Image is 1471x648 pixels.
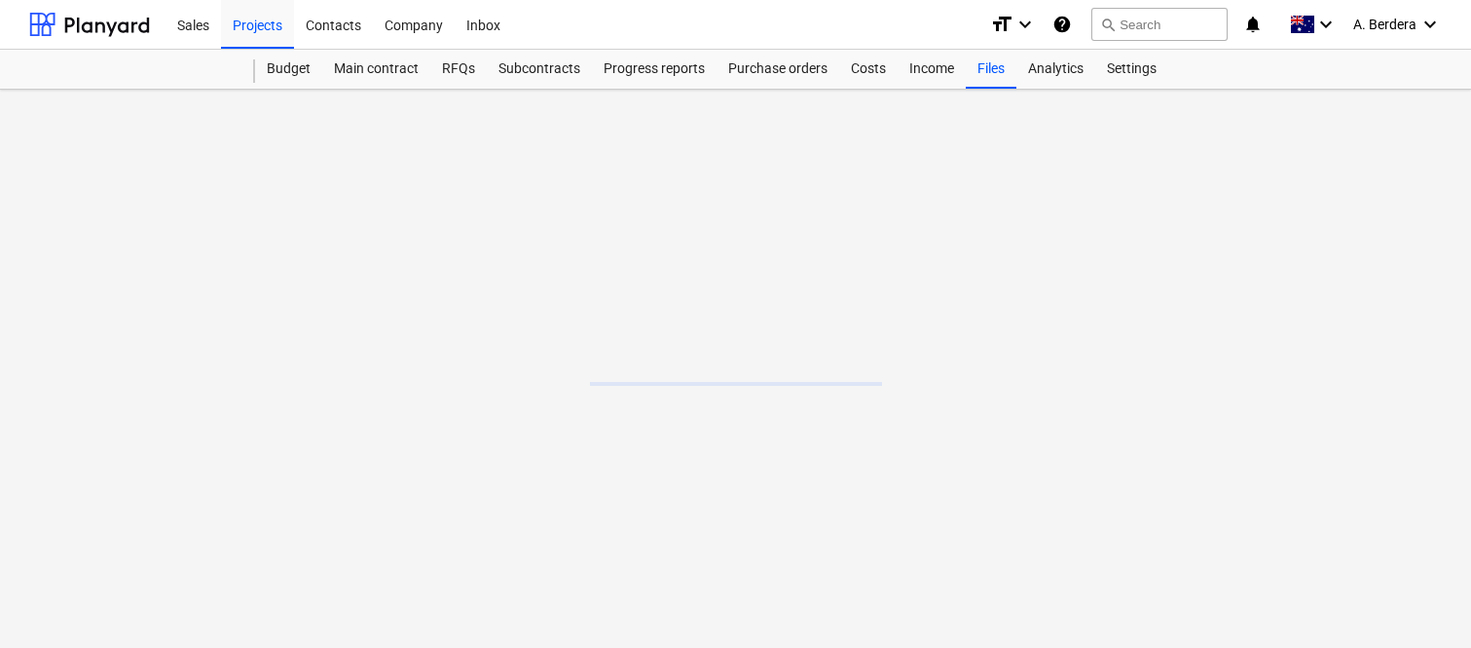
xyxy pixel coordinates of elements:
[430,50,487,89] a: RFQs
[1100,17,1116,32] span: search
[592,50,717,89] a: Progress reports
[839,50,898,89] a: Costs
[1013,13,1037,36] i: keyboard_arrow_down
[1052,13,1072,36] i: Knowledge base
[1418,13,1442,36] i: keyboard_arrow_down
[990,13,1013,36] i: format_size
[966,50,1016,89] a: Files
[717,50,839,89] a: Purchase orders
[898,50,966,89] a: Income
[1353,17,1416,32] span: A. Berdera
[1091,8,1228,41] button: Search
[255,50,322,89] a: Budget
[1095,50,1168,89] a: Settings
[322,50,430,89] a: Main contract
[1016,50,1095,89] a: Analytics
[487,50,592,89] a: Subcontracts
[1314,13,1338,36] i: keyboard_arrow_down
[1243,13,1263,36] i: notifications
